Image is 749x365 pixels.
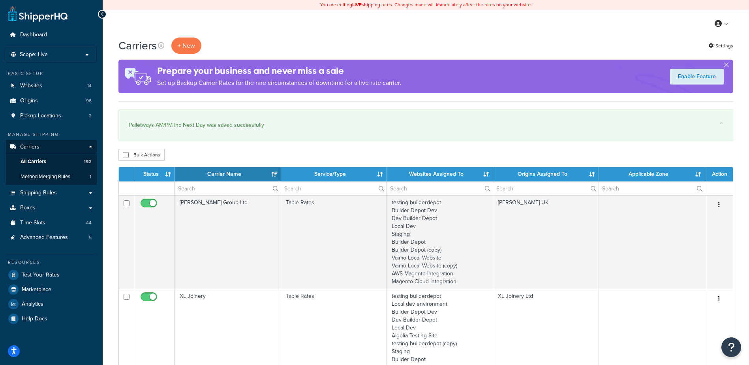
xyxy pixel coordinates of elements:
a: Marketplace [6,282,97,297]
li: Websites [6,79,97,93]
th: Websites Assigned To: activate to sort column ascending [387,167,493,181]
div: Resources [6,259,97,266]
span: Boxes [20,205,36,211]
span: Method Merging Rules [21,173,70,180]
span: Advanced Features [20,234,68,241]
button: Bulk Actions [118,149,165,161]
span: Dashboard [20,32,47,38]
a: Help Docs [6,312,97,326]
a: Shipping Rules [6,186,97,200]
input: Search [599,182,705,195]
input: Search [175,182,281,195]
li: Time Slots [6,216,97,230]
a: Websites 14 [6,79,97,93]
a: Method Merging Rules 1 [6,169,97,184]
div: Manage Shipping [6,131,97,138]
img: ad-rules-rateshop-fe6ec290ccb7230408bd80ed9643f0289d75e0ffd9eb532fc0e269fcd187b520.png [118,60,157,93]
th: Service/Type: activate to sort column ascending [281,167,387,181]
th: Origins Assigned To: activate to sort column ascending [493,167,599,181]
span: Help Docs [22,316,47,322]
b: LIVE [352,1,362,8]
a: Pickup Locations 2 [6,109,97,123]
input: Search [281,182,387,195]
div: Basic Setup [6,70,97,77]
span: Scope: Live [20,51,48,58]
p: Set up Backup Carrier Rates for the rare circumstances of downtime for a live rate carrier. [157,77,401,88]
td: testing builderdepot Builder Depot Dev Dev Builder Depot Local Dev Staging Builder Depot Builder ... [387,195,493,289]
span: Analytics [22,301,43,308]
span: Shipping Rules [20,190,57,196]
span: 14 [87,83,92,89]
a: Enable Feature [670,69,724,85]
span: All Carriers [21,158,46,165]
h4: Prepare your business and never miss a sale [157,64,401,77]
span: Websites [20,83,42,89]
li: All Carriers [6,154,97,169]
input: Search [493,182,599,195]
a: Settings [708,40,733,51]
th: Action [705,167,733,181]
li: Carriers [6,140,97,185]
span: 96 [86,98,92,104]
a: Boxes [6,201,97,215]
span: 1 [90,173,91,180]
span: 2 [89,113,92,119]
input: Search [387,182,493,195]
span: Time Slots [20,220,45,226]
a: Dashboard [6,28,97,42]
li: Method Merging Rules [6,169,97,184]
th: Applicable Zone: activate to sort column ascending [599,167,705,181]
td: [PERSON_NAME] Group Ltd [175,195,281,289]
td: Table Rates [281,195,387,289]
li: Origins [6,94,97,108]
li: Advanced Features [6,230,97,245]
a: Time Slots 44 [6,216,97,230]
button: + New [171,38,201,54]
h1: Carriers [118,38,157,53]
span: Test Your Rates [22,272,60,278]
a: All Carriers 192 [6,154,97,169]
span: 44 [86,220,92,226]
button: Open Resource Center [721,337,741,357]
a: × [720,120,723,126]
a: Carriers [6,140,97,154]
li: Pickup Locations [6,109,97,123]
a: Test Your Rates [6,268,97,282]
span: Carriers [20,144,39,151]
th: Status: activate to sort column ascending [134,167,175,181]
span: Origins [20,98,38,104]
span: Marketplace [22,286,51,293]
a: Advanced Features 5 [6,230,97,245]
span: 192 [84,158,91,165]
a: Analytics [6,297,97,311]
a: Origins 96 [6,94,97,108]
td: [PERSON_NAME] UK [493,195,599,289]
div: Palletways AM/PM Inc Next Day was saved successfully [129,120,723,131]
span: Pickup Locations [20,113,61,119]
th: Carrier Name: activate to sort column ascending [175,167,281,181]
span: 5 [89,234,92,241]
a: ShipperHQ Home [8,6,68,22]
